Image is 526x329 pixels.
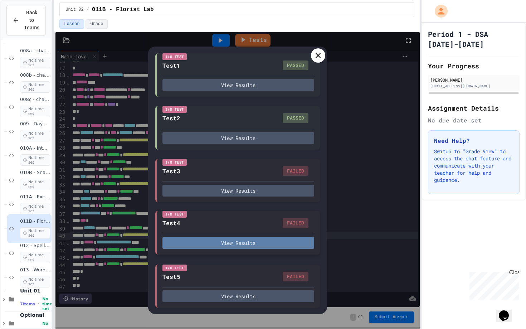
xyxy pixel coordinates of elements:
span: 009 - Day enum [20,121,50,127]
div: [EMAIL_ADDRESS][DOMAIN_NAME] [430,83,517,89]
div: I/O Test [162,265,187,271]
div: PASSED [283,113,308,123]
span: No time set [20,81,50,93]
span: 008b - char Practice II [20,72,50,78]
p: Switch to "Grade View" to access the chat feature and communicate with your teacher for help and ... [434,148,513,184]
span: No time set [20,179,50,190]
span: No time set [20,203,50,214]
span: 012 - Spelling Rules [20,243,50,249]
button: View Results [162,237,314,249]
div: I/O Test [162,211,187,218]
span: 011B - Florist Lab [92,5,154,14]
span: Back to Teams [23,9,40,32]
div: Test3 [162,167,180,175]
span: No time set [20,130,50,141]
span: No time set [42,297,52,311]
span: Unit 02 [65,7,83,13]
button: Grade [86,19,108,29]
span: No time set [20,227,50,239]
span: No time set [20,106,50,117]
div: Test1 [162,61,180,70]
span: Unit 01 [20,287,50,294]
span: 011B - Florist Lab [20,218,50,224]
h1: Period 1 - DSA [DATE]-[DATE] [428,29,520,49]
div: I/O Test [162,159,187,166]
h3: Need Help? [434,136,513,145]
button: View Results [162,185,314,197]
button: Lesson [59,19,84,29]
div: FAILED [283,218,308,228]
div: Test4 [162,219,180,227]
div: [PERSON_NAME] [430,77,517,83]
span: • [38,301,39,307]
div: I/O Test [162,106,187,113]
button: View Results [162,132,314,144]
div: Test5 [162,272,180,281]
span: 7 items [20,302,35,306]
iframe: chat widget [496,300,519,322]
span: 013 - WordGameDictionary.java [20,267,50,273]
button: View Results [162,79,314,91]
button: View Results [162,290,314,302]
span: 010B - SnackKiosk [20,170,50,176]
div: Test2 [162,114,180,122]
div: PASSED [283,61,308,71]
span: 011A - Exceptions Method [20,194,50,200]
div: FAILED [283,166,308,176]
span: / [87,7,89,13]
span: No time set [20,57,50,68]
button: Back to Teams [6,5,46,35]
iframe: chat widget [467,269,519,300]
div: My Account [427,3,449,19]
span: 008c - char Practice III (optional) [20,97,50,103]
span: Optional [20,312,50,318]
h2: Assignment Details [428,103,520,113]
span: No time set [20,154,50,166]
div: FAILED [283,272,308,282]
h2: Your Progress [428,61,520,71]
span: 008a - char Practice I [20,48,50,54]
span: No time set [20,276,50,287]
span: No time set [20,252,50,263]
span: 010A - Interesting Numbers [20,145,50,151]
div: No due date set [428,116,520,125]
div: I/O Test [162,53,187,60]
div: Chat with us now!Close [3,3,49,45]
